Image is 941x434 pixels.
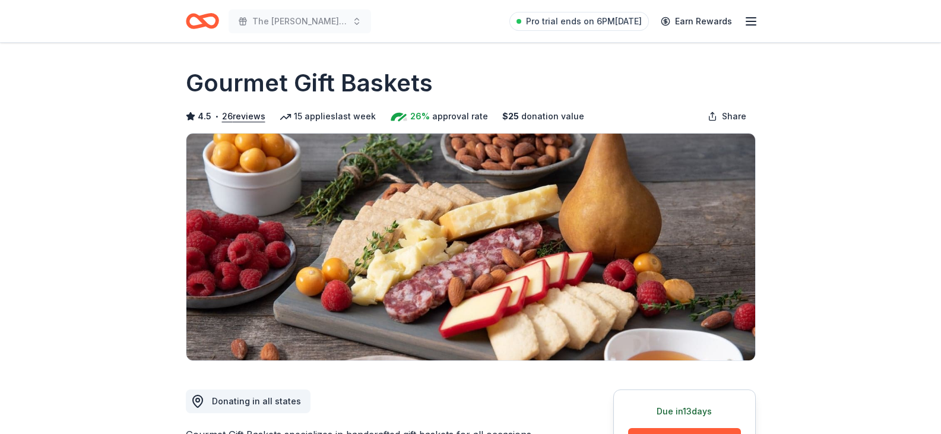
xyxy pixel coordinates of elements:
span: • [214,112,218,121]
img: Image for Gourmet Gift Baskets [186,134,755,360]
a: Pro trial ends on 6PM[DATE] [509,12,649,31]
span: Pro trial ends on 6PM[DATE] [526,14,642,28]
span: Share [722,109,746,123]
span: donation value [521,109,584,123]
span: $ 25 [502,109,519,123]
button: Share [698,104,756,128]
span: The [PERSON_NAME] “[PERSON_NAME]” [PERSON_NAME] Scholarship Fund [252,14,347,28]
span: Donating in all states [212,396,301,406]
button: 26reviews [222,109,265,123]
a: Home [186,7,219,35]
div: Due in 13 days [628,404,741,419]
span: approval rate [432,109,488,123]
button: The [PERSON_NAME] “[PERSON_NAME]” [PERSON_NAME] Scholarship Fund [229,9,371,33]
span: 4.5 [198,109,211,123]
span: 26% [410,109,430,123]
a: Earn Rewards [654,11,739,32]
h1: Gourmet Gift Baskets [186,66,433,100]
div: 15 applies last week [280,109,376,123]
